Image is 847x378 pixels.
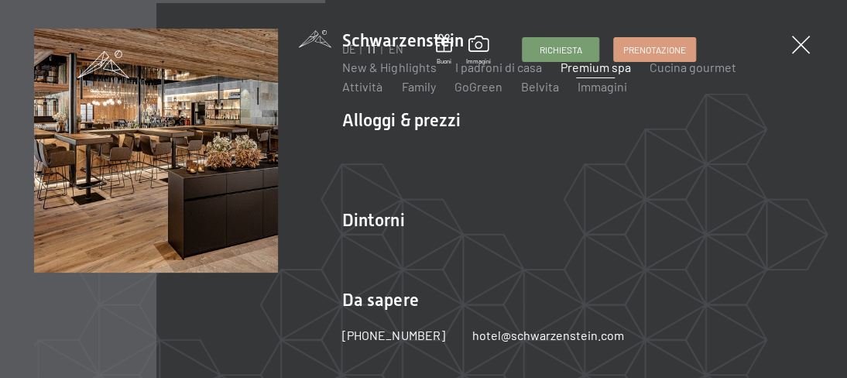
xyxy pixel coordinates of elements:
a: Cucina gourmet [649,60,736,74]
a: EN [389,43,403,56]
span: Prenotazione [623,43,686,57]
a: Family [401,79,435,94]
a: hotel@schwarzenstein.com [472,327,624,344]
a: Buoni [434,34,452,66]
span: Immagini [466,57,491,66]
a: Immagini [466,36,491,65]
a: [PHONE_NUMBER] [342,327,444,344]
span: [PHONE_NUMBER] [342,328,444,342]
a: Immagini [577,79,626,94]
a: Prenotazione [614,38,695,61]
a: IT [368,43,377,56]
span: Buoni [434,57,452,66]
a: New & Highlights [342,60,436,74]
a: Premium spa [560,60,630,74]
a: GoGreen [454,79,502,94]
a: DE [342,43,356,56]
a: Attività [342,79,382,94]
a: I padroni di casa [454,60,541,74]
span: Richiesta [539,43,581,57]
a: Belvita [520,79,558,94]
a: Richiesta [523,38,598,61]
